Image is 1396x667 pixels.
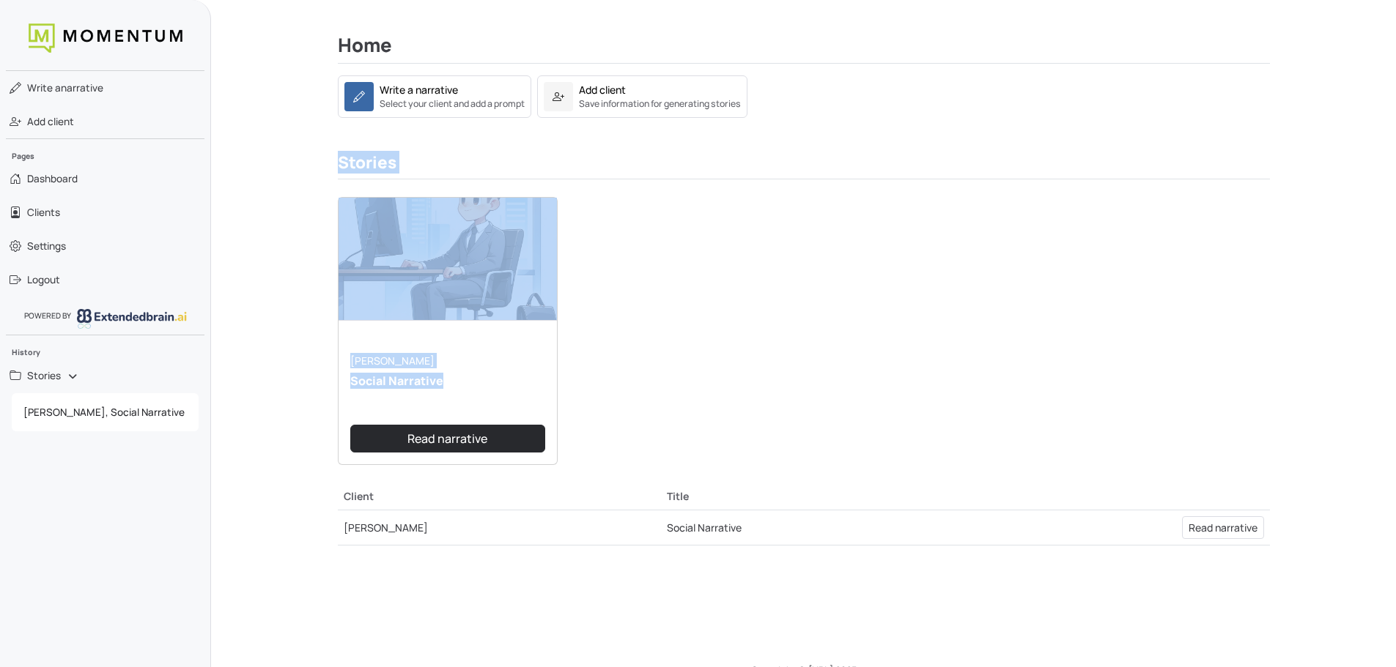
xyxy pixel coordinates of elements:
span: Write a [27,81,61,94]
span: Add client [27,114,74,129]
a: Read narrative [1182,516,1264,539]
h2: Home [338,34,1270,64]
th: Client [338,482,662,510]
span: [PERSON_NAME], Social Narrative [18,399,193,425]
span: Dashboard [27,171,78,186]
span: narrative [27,81,103,95]
h3: Stories [338,153,1270,179]
a: Write a narrativeSelect your client and add a prompt [338,75,531,118]
img: narrative [339,198,557,321]
img: logo [29,23,182,53]
a: Write a narrativeSelect your client and add a prompt [338,88,531,102]
th: Title [661,482,953,510]
a: Read narrative [350,425,545,452]
a: Add clientSave information for generating stories [537,75,747,118]
a: [PERSON_NAME], Social Narrative [12,399,199,425]
div: Add client [579,82,626,97]
span: Logout [27,272,60,287]
h5: Social Narrative [350,374,545,388]
small: Select your client and add a prompt [380,97,525,111]
a: Social Narrative [667,521,742,534]
a: [PERSON_NAME] [350,354,435,368]
a: [PERSON_NAME] [344,521,428,534]
span: Stories [27,368,61,383]
span: Clients [27,205,60,220]
a: Add clientSave information for generating stories [537,88,747,102]
div: Write a narrative [380,82,458,97]
small: Save information for generating stories [579,97,741,111]
img: logo [77,309,187,328]
span: Settings [27,239,66,253]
